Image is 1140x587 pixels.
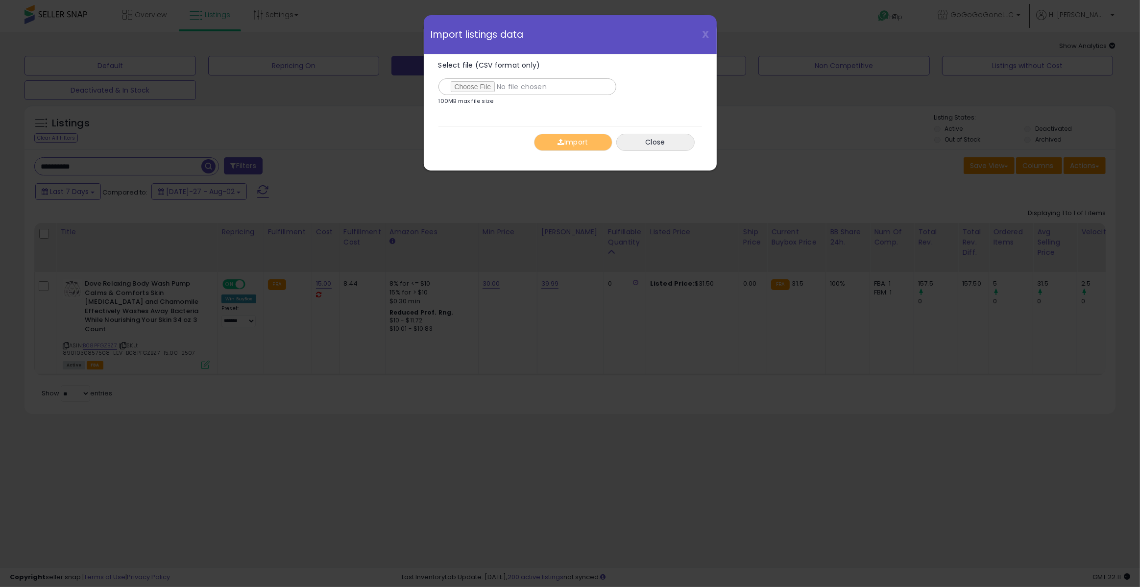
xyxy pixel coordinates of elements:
button: Close [616,134,695,151]
p: 100MB max file size [438,98,494,104]
button: Import [534,134,612,151]
span: Select file (CSV format only) [438,60,540,70]
span: Import listings data [431,30,524,39]
span: X [703,27,709,41]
